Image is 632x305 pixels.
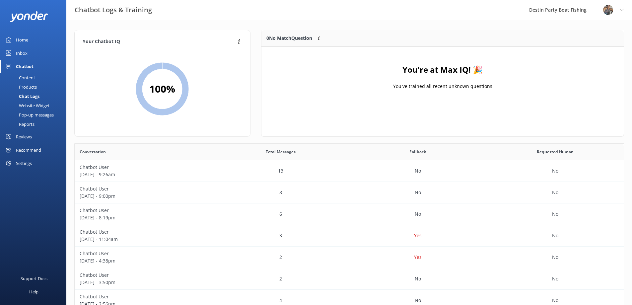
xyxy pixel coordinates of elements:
[80,250,207,257] p: Chatbot User
[10,11,48,22] img: yonder-white-logo.png
[16,46,28,60] div: Inbox
[75,160,624,182] div: row
[16,60,34,73] div: Chatbot
[266,149,296,155] span: Total Messages
[261,47,624,113] div: grid
[80,207,207,214] p: Chatbot User
[603,5,613,15] img: 250-1666038197.jpg
[279,189,282,196] p: 8
[4,73,35,82] div: Content
[393,83,492,90] p: You've trained all recent unknown questions
[552,232,558,239] p: No
[4,82,37,92] div: Products
[409,149,426,155] span: Fallback
[4,92,66,101] a: Chat Logs
[80,149,106,155] span: Conversation
[415,189,421,196] p: No
[4,101,66,110] a: Website Widget
[279,254,282,261] p: 2
[29,285,38,298] div: Help
[21,272,47,285] div: Support Docs
[80,185,207,192] p: Chatbot User
[279,210,282,218] p: 6
[552,254,558,261] p: No
[75,225,624,247] div: row
[266,35,312,42] p: 0 No Match Question
[552,275,558,282] p: No
[279,275,282,282] p: 2
[537,149,574,155] span: Requested Human
[75,5,152,15] h3: Chatbot Logs & Training
[16,157,32,170] div: Settings
[4,82,66,92] a: Products
[80,164,207,171] p: Chatbot User
[80,271,207,279] p: Chatbot User
[75,182,624,203] div: row
[80,236,207,243] p: [DATE] - 11:04am
[415,210,421,218] p: No
[80,171,207,178] p: [DATE] - 9:26am
[16,33,28,46] div: Home
[4,101,50,110] div: Website Widget
[414,232,422,239] p: Yes
[4,119,66,129] a: Reports
[402,63,483,76] h4: You're at Max IQ! 🎉
[80,228,207,236] p: Chatbot User
[75,203,624,225] div: row
[415,275,421,282] p: No
[4,119,35,129] div: Reports
[415,297,421,304] p: No
[414,254,422,261] p: Yes
[4,110,54,119] div: Pop-up messages
[278,167,283,175] p: 13
[75,247,624,268] div: row
[4,110,66,119] a: Pop-up messages
[552,167,558,175] p: No
[149,81,175,97] h2: 100 %
[80,279,207,286] p: [DATE] - 3:50pm
[4,92,39,101] div: Chat Logs
[552,210,558,218] p: No
[16,143,41,157] div: Recommend
[552,297,558,304] p: No
[80,257,207,265] p: [DATE] - 4:38pm
[279,297,282,304] p: 4
[552,189,558,196] p: No
[75,268,624,290] div: row
[415,167,421,175] p: No
[80,214,207,221] p: [DATE] - 8:19pm
[279,232,282,239] p: 3
[83,38,236,45] h4: Your Chatbot IQ
[16,130,32,143] div: Reviews
[80,192,207,200] p: [DATE] - 9:00pm
[4,73,66,82] a: Content
[80,293,207,300] p: Chatbot User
